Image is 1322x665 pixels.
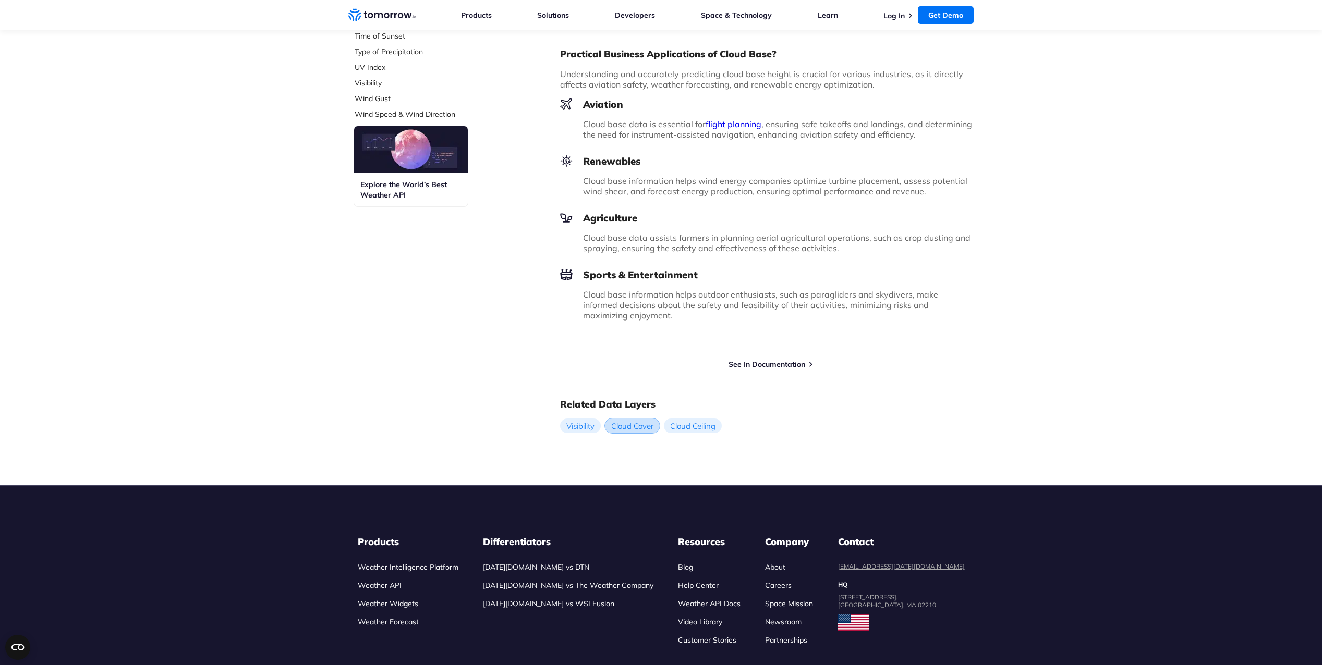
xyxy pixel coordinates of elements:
[664,418,722,433] a: Cloud Ceiling
[560,398,974,411] h2: Related Data Layers
[355,109,493,119] a: Wind Speed & Wind Direction
[537,10,569,20] a: Solutions
[5,635,30,660] button: Open CMP widget
[355,46,493,57] a: Type of Precipitation
[360,179,462,200] h3: Explore the World’s Best Weather API
[583,289,938,321] span: Cloud base information helps outdoor enthusiasts, such as paragliders and skydivers, make informe...
[355,31,493,41] a: Time of Sunset
[765,562,785,572] a: About
[483,536,653,548] h3: Differentiators
[678,617,722,626] a: Video Library
[358,536,458,548] h3: Products
[583,176,967,196] span: Cloud base information helps wind energy companies optimize turbine placement, assess potential w...
[560,268,974,281] h3: Sports & Entertainment
[729,360,805,369] a: See In Documentation
[348,7,416,23] a: Home link
[765,617,802,626] a: Newsroom
[838,581,965,589] dt: HQ
[918,6,974,24] a: Get Demo
[355,62,493,72] a: UV Index
[560,212,974,224] h3: Agriculture
[358,599,418,608] a: Weather Widgets
[358,562,458,572] a: Weather Intelligence Platform
[483,599,614,608] a: [DATE][DOMAIN_NAME] vs WSI Fusion
[678,581,719,590] a: Help Center
[678,562,693,572] a: Blog
[678,536,741,548] h3: Resources
[678,599,741,608] a: Weather API Docs
[838,593,965,609] dd: [STREET_ADDRESS], [GEOGRAPHIC_DATA], MA 02210
[358,617,419,626] a: Weather Forecast
[838,562,965,570] a: [EMAIL_ADDRESS][DATE][DOMAIN_NAME]
[358,581,402,590] a: Weather API
[560,98,974,110] h3: Aviation
[883,11,905,20] a: Log In
[483,562,589,572] a: [DATE][DOMAIN_NAME] vs DTN
[483,581,653,590] a: [DATE][DOMAIN_NAME] vs The Weather Company
[765,635,807,645] a: Partnerships
[560,155,974,167] h3: Renewables
[678,635,736,645] a: Customer Stories
[838,536,965,548] dt: Contact
[765,581,792,590] a: Careers
[560,69,963,90] span: Understanding and accurately predicting cloud base height is crucial for various industries, as i...
[838,614,869,631] img: usa flag
[354,126,468,206] a: Explore the World’s Best Weather API
[706,119,761,129] a: flight planning
[765,536,813,548] h3: Company
[560,418,601,433] a: Visibility
[838,536,965,609] dl: contact details
[583,232,971,253] span: Cloud base data assists farmers in planning aerial agricultural operations, such as crop dusting ...
[605,418,660,433] a: Cloud Cover
[615,10,655,20] a: Developers
[560,48,974,60] h2: Practical Business Applications of Cloud Base?
[701,10,772,20] a: Space & Technology
[461,10,492,20] a: Products
[583,119,972,140] span: Cloud base data is essential for , ensuring safe takeoffs and landings, and determining the need ...
[765,599,813,608] a: Space Mission
[355,93,493,104] a: Wind Gust
[818,10,838,20] a: Learn
[355,78,493,88] a: Visibility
